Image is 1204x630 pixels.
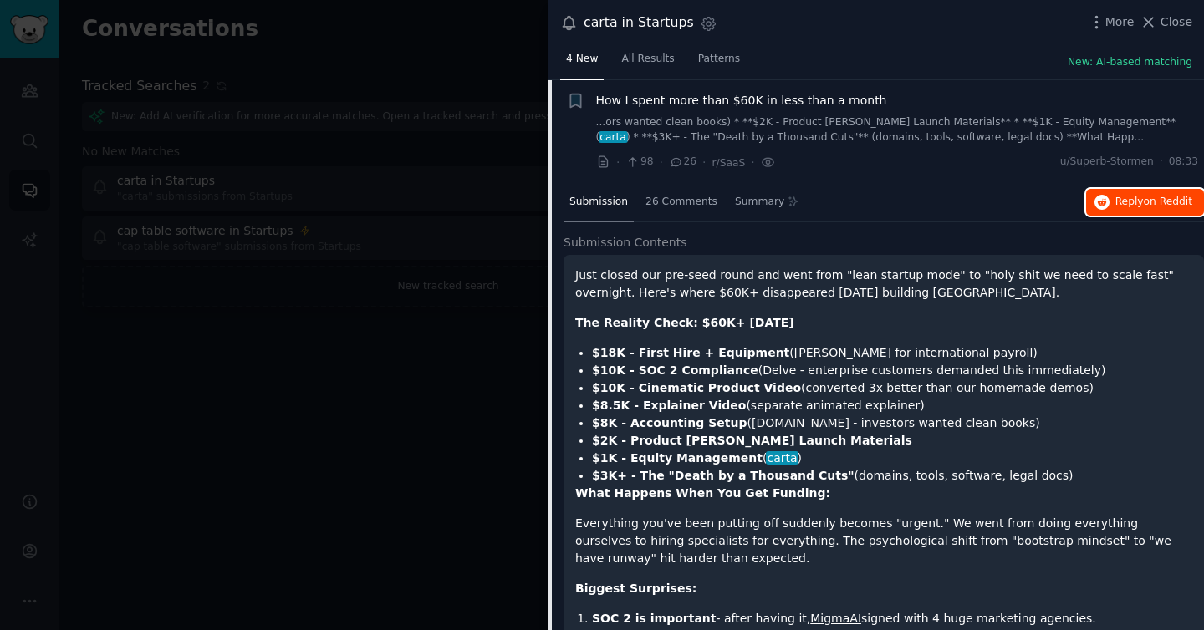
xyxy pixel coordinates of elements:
[1144,196,1192,207] span: on Reddit
[575,515,1192,567] p: Everything you've been putting off suddenly becomes "urgent." We went from doing everything ourse...
[592,399,746,412] strong: $8.5K - Explainer Video
[692,46,746,80] a: Patterns
[1160,155,1163,170] span: ·
[592,469,855,482] strong: $3K+ - The "Death by a Thousand Cuts"
[1161,13,1192,31] span: Close
[592,362,1192,379] li: (Delve - enterprise customers demanded this immediately)
[766,451,799,465] span: carta
[575,316,794,329] strong: The Reality Check: $60K+ [DATE]
[592,612,716,625] strong: SOC 2 is important
[592,610,1192,627] li: - after having it, signed with 4 huge marketing agencies.
[575,486,830,500] strong: What Happens When You Get Funding:
[660,154,663,171] span: ·
[592,414,1192,432] li: ([DOMAIN_NAME] - investors wanted clean books)
[592,416,747,429] strong: $8K - Accounting Setup
[592,346,789,359] strong: $18K - First Hire + Equipment
[616,154,620,171] span: ·
[1086,189,1204,216] button: Replyon Reddit
[698,52,740,67] span: Patterns
[1088,13,1135,31] button: More
[575,267,1192,302] p: Just closed our pre-seed round and went from "lean startup mode" to "holy shit we need to scale f...
[592,344,1192,362] li: ([PERSON_NAME] for international payroll)
[1169,155,1198,170] span: 08:33
[751,154,754,171] span: ·
[592,381,801,394] strong: $10K - Cinematic Product Video
[560,46,604,80] a: 4 New
[566,52,598,67] span: 4 New
[575,582,696,595] strong: Biggest Surprises:
[1140,13,1192,31] button: Close
[592,434,912,447] strong: $2K - Product [PERSON_NAME] Launch Materials
[564,234,687,251] span: Submission Contents
[592,467,1192,485] li: (domains, tools, software, legal docs)
[1060,155,1154,170] span: u/Superb-Stormen
[1068,55,1192,70] button: New: AI-based matching
[592,379,1192,397] li: (converted 3x better than our homemade demos)
[1115,195,1192,210] span: Reply
[702,154,706,171] span: ·
[615,46,680,80] a: All Results
[592,363,758,377] strong: $10K - SOC 2 Compliance
[1105,13,1135,31] span: More
[596,92,887,109] a: How I spent more than $60K in less than a month
[596,115,1199,145] a: ...ors wanted clean books) * **$2K - Product [PERSON_NAME] Launch Materials** * **$1K - Equity Ma...
[569,195,628,210] span: Submission
[592,397,1192,414] li: (separate animated explainer)
[592,451,763,465] strong: $1K - Equity Management
[599,131,628,143] span: carta
[712,157,746,169] span: r/SaaS
[669,155,696,170] span: 26
[584,13,694,33] div: carta in Startups
[621,52,674,67] span: All Results
[645,195,717,210] span: 26 Comments
[735,195,784,210] span: Summary
[625,155,653,170] span: 98
[592,450,1192,467] li: ( )
[810,612,861,625] a: MigmaAI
